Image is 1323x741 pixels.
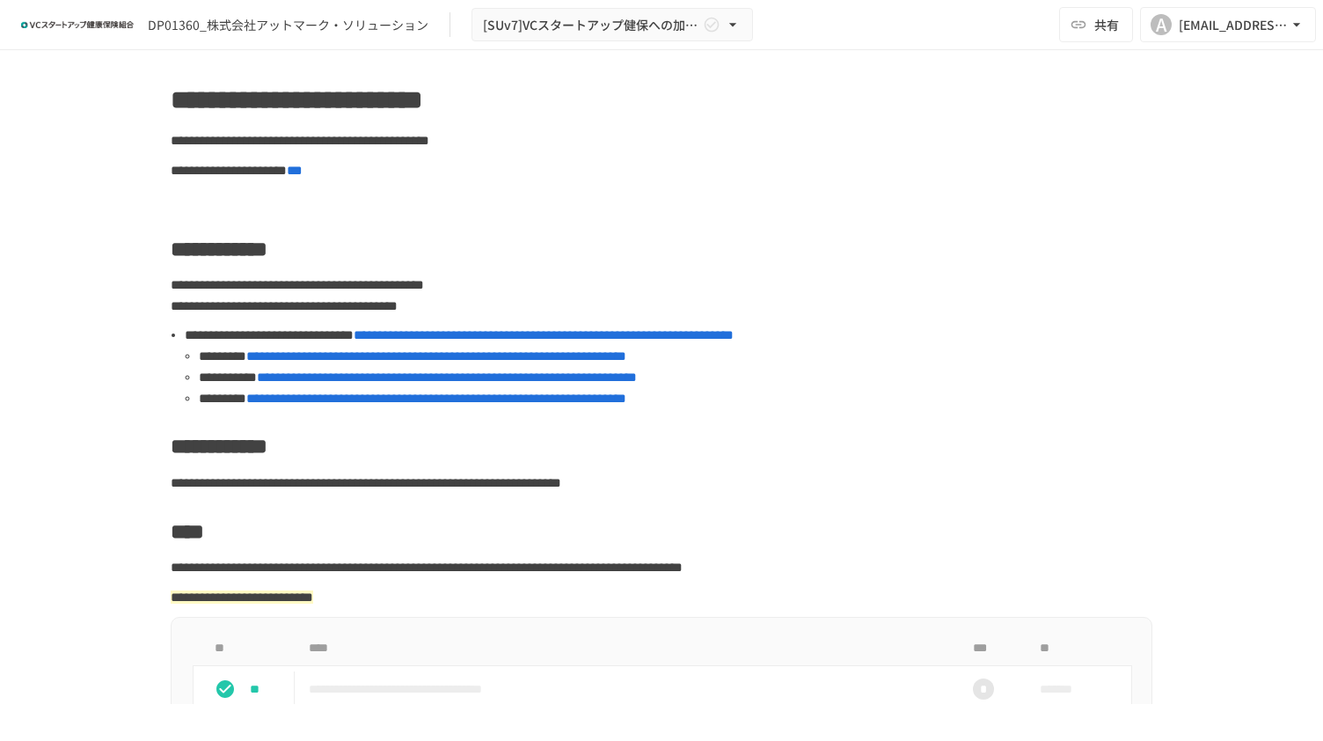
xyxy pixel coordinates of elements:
[1179,14,1288,36] div: [EMAIL_ADDRESS][DOMAIN_NAME]
[21,11,134,39] img: ZDfHsVrhrXUoWEWGWYf8C4Fv4dEjYTEDCNvmL73B7ox
[1059,7,1133,42] button: 共有
[483,14,699,36] span: [SUv7]VCスタートアップ健保への加入申請手続き
[471,8,753,42] button: [SUv7]VCスタートアップ健保への加入申請手続き
[1094,15,1119,34] span: 共有
[148,16,428,34] div: DP01360_株式会社アットマーク・ソリューション
[1151,14,1172,35] div: A
[1140,7,1316,42] button: A[EMAIL_ADDRESS][DOMAIN_NAME]
[208,671,243,707] button: status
